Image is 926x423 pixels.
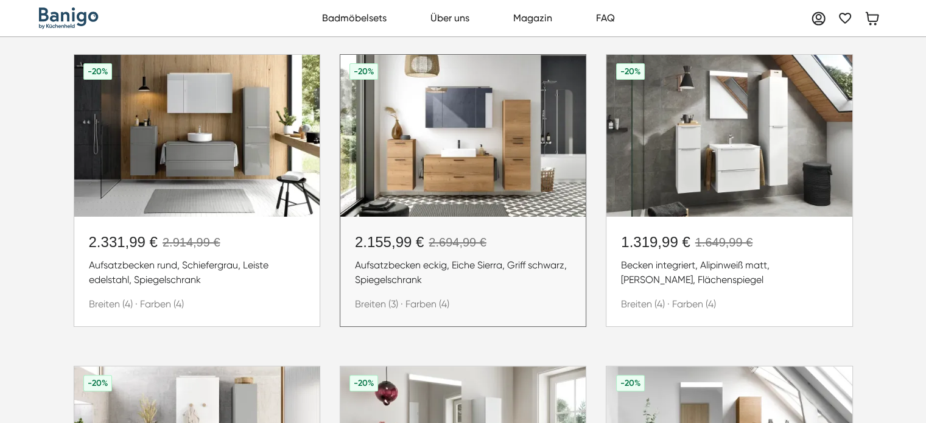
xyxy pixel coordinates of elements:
a: Badmöbelsets [315,6,393,30]
div: Breiten (4) · Farben (4) [621,297,837,312]
a: Magazin [507,6,559,30]
div: Breiten (4) · Farben (4) [89,297,305,312]
div: Breiten (3) · Farben (4) [355,297,571,312]
div: 1.649,99 € [695,233,753,251]
div: 2.914,99 € [163,233,220,251]
div: -20% [620,377,640,390]
div: Aufsatzbecken eckig, Eiche Sierra, Griff schwarz, Spiegelschrank [355,258,571,287]
a: home [39,7,99,29]
div: 2.331,99 € [89,231,158,253]
a: Über uns [424,6,476,30]
div: -20% [88,377,108,390]
div: 2.155,99 € [355,231,424,253]
a: -20%2.331,99 €2.914,99 €Aufsatzbecken rund, Schiefergrau, Leiste edelstahl, SpiegelschrankBreiten... [74,55,320,326]
div: -20% [620,65,640,78]
div: -20% [88,65,108,78]
div: Becken integriert, Alipinweiß matt, [PERSON_NAME], Flächenspiegel [621,258,837,287]
div: -20% [354,65,374,78]
a: FAQ [589,6,622,30]
div: Aufsatzbecken rund, Schiefergrau, Leiste edelstahl, Spiegelschrank [89,258,305,287]
div: -20% [354,377,374,390]
a: -20%2.155,99 €2.694,99 €Aufsatzbecken eckig, Eiche Sierra, Griff schwarz, SpiegelschrankBreiten (... [340,55,586,326]
div: 1.319,99 € [621,231,690,253]
div: 2.694,99 € [429,233,486,251]
a: -20%1.319,99 €1.649,99 €Becken integriert, Alipinweiß matt, [PERSON_NAME], FlächenspiegelBreiten ... [606,55,852,326]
